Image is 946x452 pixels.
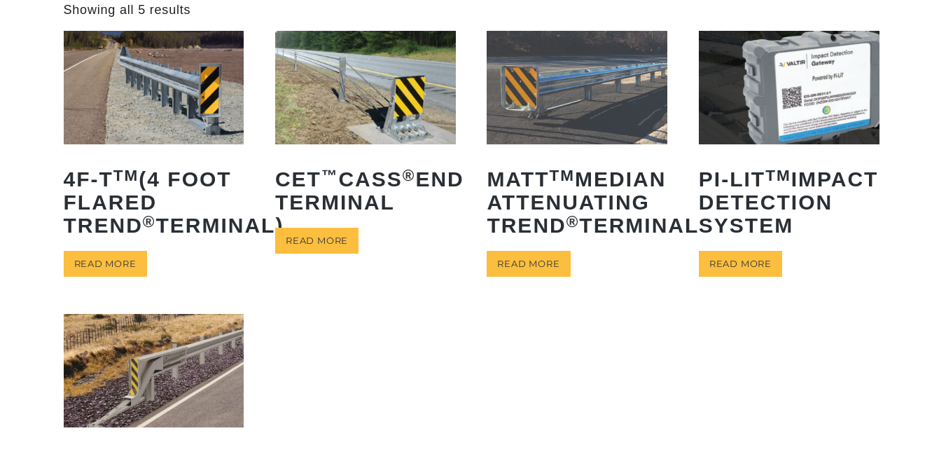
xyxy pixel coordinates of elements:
[64,2,191,18] p: Showing all 5 results
[699,157,879,247] h2: PI-LIT Impact Detection System
[765,167,791,184] sup: TM
[275,31,456,224] a: CET™CASS®End Terminal
[566,213,580,231] sup: ®
[487,251,570,277] a: Read more about “MATTTM Median Attenuating TREND® Terminal”
[275,157,456,224] h2: CET CASS End Terminal
[487,31,667,247] a: MATTTMMedian Attenuating TREND®Terminal
[549,167,575,184] sup: TM
[64,314,244,427] img: SoftStop System End Terminal
[321,167,339,184] sup: ™
[403,167,416,184] sup: ®
[64,251,147,277] a: Read more about “4F-TTM (4 Foot Flared TREND® Terminal)”
[64,31,244,247] a: 4F-TTM(4 Foot Flared TREND®Terminal)
[275,228,359,254] a: Read more about “CET™ CASS® End Terminal”
[143,213,156,231] sup: ®
[699,251,782,277] a: Read more about “PI-LITTM Impact Detection System”
[699,31,879,247] a: PI-LITTMImpact Detection System
[113,167,139,184] sup: TM
[64,157,244,247] h2: 4F-T (4 Foot Flared TREND Terminal)
[487,157,667,247] h2: MATT Median Attenuating TREND Terminal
